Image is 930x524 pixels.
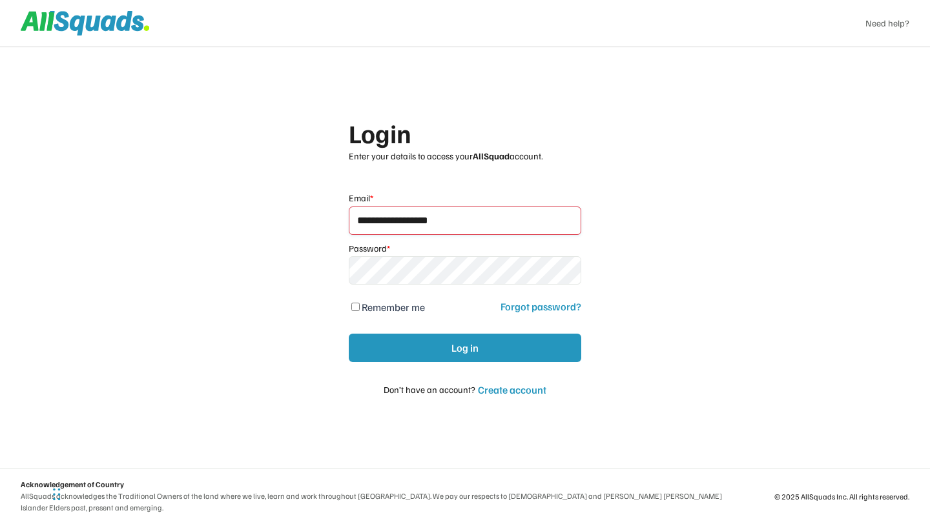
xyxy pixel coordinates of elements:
[21,479,124,490] div: Acknowledgement of Country
[349,243,390,254] div: Password
[362,301,425,314] label: Remember me
[349,192,373,204] div: Email
[21,490,743,514] div: AllSquads acknowledges the Traditional Owners of the land where we live, learn and work throughou...
[349,118,464,148] div: Login
[478,383,546,396] div: Create account
[349,334,581,362] button: Log in
[384,383,475,396] div: Don’t have an account?
[501,300,581,313] div: Forgot password?
[473,150,510,161] strong: AllSquad
[774,492,909,501] div: © 2025 AllSquads Inc. All rights reserved.
[865,17,909,29] a: Need help?
[349,150,581,162] div: Enter your details to access your account.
